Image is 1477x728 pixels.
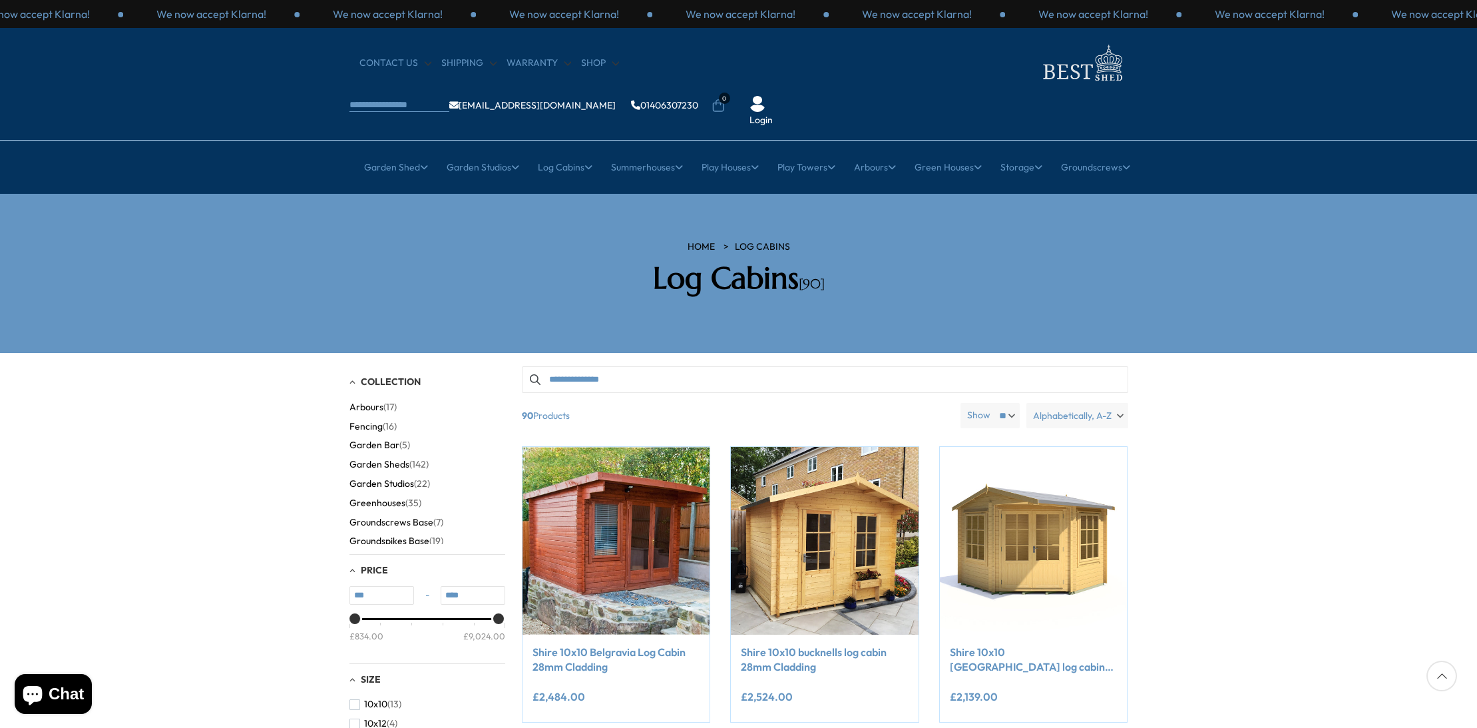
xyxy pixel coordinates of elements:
[686,7,795,21] p: We now accept Klarna!
[349,402,383,413] span: Arbours
[652,7,829,21] div: 2 / 3
[361,673,381,685] span: Size
[349,586,414,605] input: Min value
[349,398,397,417] button: Arbours (17)
[300,7,476,21] div: 3 / 3
[409,459,429,470] span: (142)
[507,57,571,70] a: Warranty
[915,151,982,184] a: Green Houses
[429,536,443,547] span: (19)
[741,691,793,702] ins: £2,524.00
[1181,7,1358,21] div: 2 / 3
[447,151,519,184] a: Garden Studios
[349,494,421,513] button: Greenhouses (35)
[950,645,1118,675] a: Shire 10x10 [GEOGRAPHIC_DATA] log cabin 28mm log cladding double doors
[349,498,405,509] span: Greenhouses
[631,101,698,110] a: 01406307230
[799,276,825,292] span: [90]
[349,695,401,714] button: 10x10
[414,589,441,602] span: -
[517,403,955,428] span: Products
[349,440,399,451] span: Garden Bar
[449,101,616,110] a: [EMAIL_ADDRESS][DOMAIN_NAME]
[538,151,592,184] a: Log Cabins
[509,7,619,21] p: We now accept Klarna!
[719,93,730,104] span: 0
[349,629,383,641] div: £834.00
[749,96,765,112] img: User Icon
[741,645,909,675] a: Shire 10x10 bucknells log cabin 28mm Cladding
[359,57,431,70] a: CONTACT US
[950,691,998,702] ins: £2,139.00
[349,421,383,432] span: Fencing
[523,447,710,635] img: Shire 10x10 Belgravia Log Cabin 19mm Cladding - Best Shed
[1215,7,1325,21] p: We now accept Klarna!
[463,629,505,641] div: £9,024.00
[581,57,619,70] a: Shop
[441,57,497,70] a: Shipping
[383,402,397,413] span: (17)
[522,403,533,428] b: 90
[333,7,443,21] p: We now accept Klarna!
[1033,403,1112,428] span: Alphabetically, A-Z
[349,517,433,528] span: Groundscrews Base
[829,7,1005,21] div: 3 / 3
[349,459,409,470] span: Garden Sheds
[156,7,266,21] p: We now accept Klarna!
[349,513,443,532] button: Groundscrews Base (7)
[364,699,387,710] span: 10x10
[349,436,410,455] button: Garden Bar (5)
[349,618,505,653] div: Price
[414,478,430,490] span: (22)
[777,151,835,184] a: Play Towers
[967,409,990,422] label: Show
[405,498,421,509] span: (35)
[349,532,443,551] button: Groundspikes Base (19)
[688,240,715,254] a: HOME
[349,478,414,490] span: Garden Studios
[349,455,429,474] button: Garden Sheds (142)
[387,699,401,710] span: (13)
[1000,151,1042,184] a: Storage
[532,691,585,702] ins: £2,484.00
[1005,7,1181,21] div: 1 / 3
[522,366,1128,393] input: Search products
[731,447,919,635] img: Shire 10x10 bucknells log cabin 28mm Cladding - Best Shed
[11,674,96,717] inbox-online-store-chat: Shopify online store chat
[476,7,652,21] div: 1 / 3
[399,440,410,451] span: (5)
[611,151,683,184] a: Summerhouses
[349,417,397,436] button: Fencing (16)
[383,421,397,432] span: (16)
[364,151,428,184] a: Garden Shed
[854,151,896,184] a: Arbours
[1035,41,1128,85] img: logo
[433,517,443,528] span: (7)
[549,260,929,296] h2: Log Cabins
[702,151,759,184] a: Play Houses
[361,564,388,576] span: Price
[441,586,505,605] input: Max value
[532,645,700,675] a: Shire 10x10 Belgravia Log Cabin 28mm Cladding
[123,7,300,21] div: 2 / 3
[1026,403,1128,428] label: Alphabetically, A-Z
[1038,7,1148,21] p: We now accept Klarna!
[735,240,790,254] a: Log Cabins
[712,99,725,113] a: 0
[361,376,421,388] span: Collection
[1061,151,1130,184] a: Groundscrews
[940,447,1128,635] img: Shire 10x10 Rochester log cabin 28mm logs - Best Shed
[749,114,773,127] a: Login
[349,474,430,494] button: Garden Studios (22)
[862,7,972,21] p: We now accept Klarna!
[349,536,429,547] span: Groundspikes Base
